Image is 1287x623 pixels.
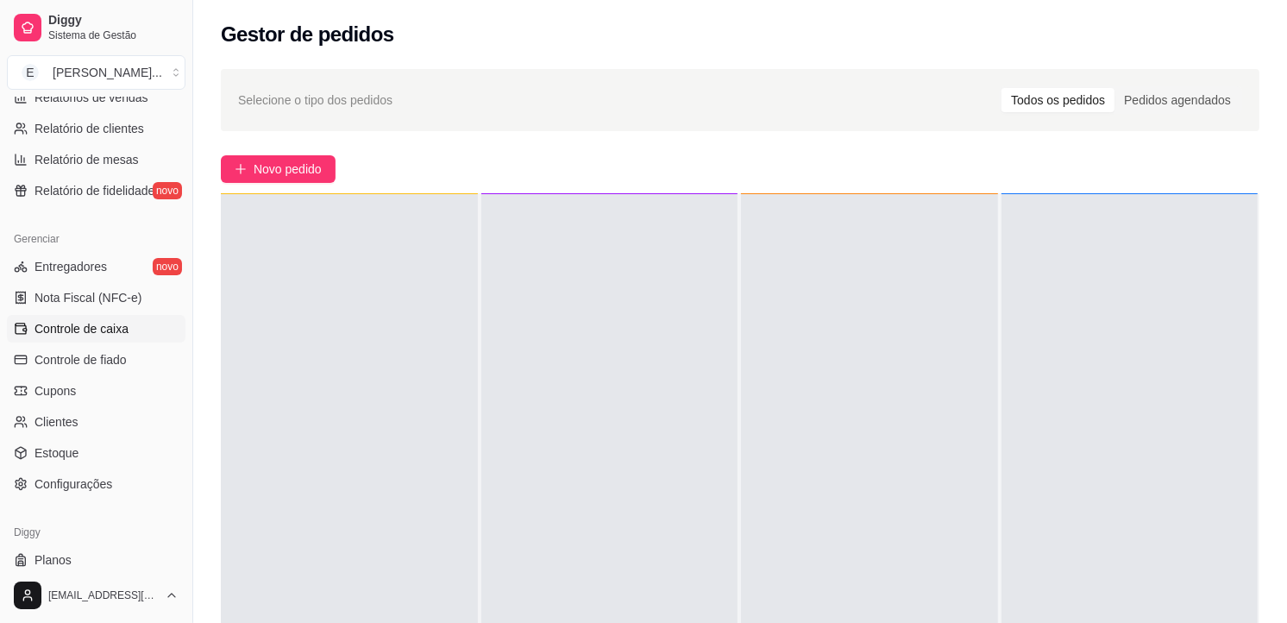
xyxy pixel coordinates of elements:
div: Todos os pedidos [1001,88,1114,112]
div: [PERSON_NAME] ... [53,64,162,81]
span: Controle de caixa [35,320,129,337]
span: Configurações [35,475,112,493]
a: Relatório de fidelidadenovo [7,177,185,205]
span: Cupons [35,382,76,400]
a: Entregadoresnovo [7,253,185,280]
button: Select a team [7,55,185,90]
div: Diggy [7,519,185,546]
span: Relatório de mesas [35,151,139,168]
a: Cupons [7,377,185,405]
span: E [22,64,39,81]
a: Relatórios de vendas [7,84,185,111]
span: Clientes [35,413,78,431]
span: Planos [35,551,72,569]
div: Gerenciar [7,225,185,253]
span: Relatórios de vendas [35,89,148,106]
span: Novo pedido [254,160,322,179]
span: Relatório de clientes [35,120,144,137]
a: Planos [7,546,185,574]
span: Controle de fiado [35,351,127,368]
a: Controle de fiado [7,346,185,374]
a: Controle de caixa [7,315,185,343]
span: Diggy [48,13,179,28]
span: Selecione o tipo dos pedidos [238,91,392,110]
a: Estoque [7,439,185,467]
span: Estoque [35,444,78,462]
a: Configurações [7,470,185,498]
span: Sistema de Gestão [48,28,179,42]
span: Nota Fiscal (NFC-e) [35,289,141,306]
button: [EMAIL_ADDRESS][DOMAIN_NAME] [7,575,185,616]
a: Relatório de mesas [7,146,185,173]
a: Relatório de clientes [7,115,185,142]
button: Novo pedido [221,155,336,183]
a: Nota Fiscal (NFC-e) [7,284,185,311]
a: DiggySistema de Gestão [7,7,185,48]
span: [EMAIL_ADDRESS][DOMAIN_NAME] [48,588,158,602]
a: Clientes [7,408,185,436]
span: Entregadores [35,258,107,275]
span: Relatório de fidelidade [35,182,154,199]
h2: Gestor de pedidos [221,21,394,48]
div: Pedidos agendados [1114,88,1240,112]
span: plus [235,163,247,175]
